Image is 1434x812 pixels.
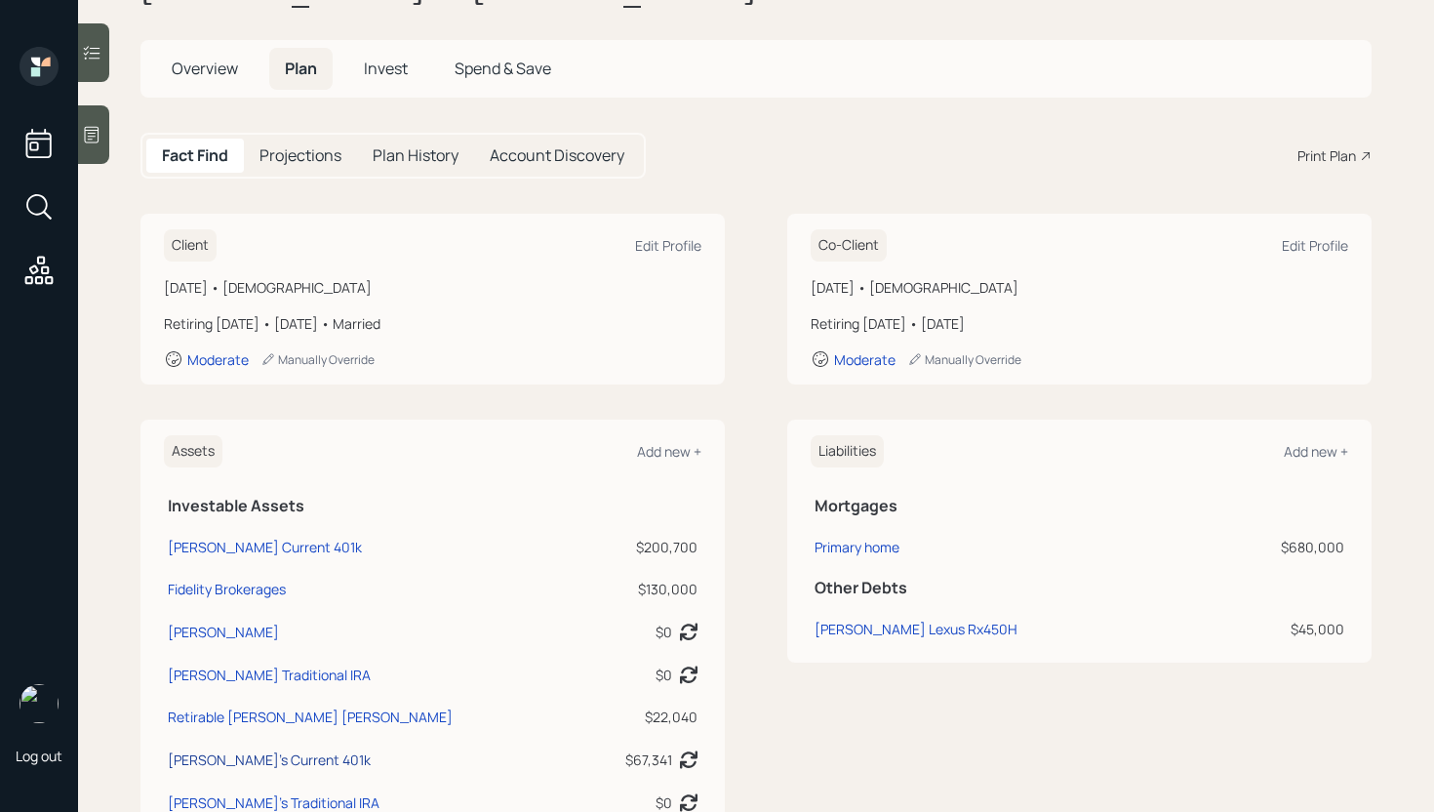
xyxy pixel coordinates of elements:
[811,229,887,262] h6: Co-Client
[635,236,701,255] div: Edit Profile
[172,58,238,79] span: Overview
[1284,442,1348,461] div: Add new +
[455,58,551,79] span: Spend & Save
[164,313,701,334] div: Retiring [DATE] • [DATE] • Married
[490,146,624,165] h5: Account Discovery
[625,750,672,770] div: $67,341
[1282,236,1348,255] div: Edit Profile
[16,747,62,765] div: Log out
[815,497,1344,515] h5: Mortgages
[162,146,228,165] h5: Fact Find
[168,579,286,599] div: Fidelity Brokerages
[260,351,375,368] div: Manually Override
[815,579,1344,597] h5: Other Debts
[187,350,249,369] div: Moderate
[168,750,371,770] div: [PERSON_NAME]'s Current 401k
[834,350,896,369] div: Moderate
[168,497,697,515] h5: Investable Assets
[1216,619,1344,639] div: $45,000
[259,146,341,165] h5: Projections
[168,707,453,727] div: Retirable [PERSON_NAME] [PERSON_NAME]
[285,58,317,79] span: Plan
[164,277,701,298] div: [DATE] • [DEMOGRAPHIC_DATA]
[815,537,899,557] div: Primary home
[168,622,279,642] div: [PERSON_NAME]
[168,537,362,557] div: [PERSON_NAME] Current 401k
[168,665,371,685] div: [PERSON_NAME] Traditional IRA
[811,313,1348,334] div: Retiring [DATE] • [DATE]
[164,229,217,262] h6: Client
[811,435,884,467] h6: Liabilities
[364,58,408,79] span: Invest
[1216,537,1344,557] div: $680,000
[590,537,697,557] div: $200,700
[656,622,672,642] div: $0
[373,146,458,165] h5: Plan History
[637,442,701,461] div: Add new +
[815,619,1017,639] div: [PERSON_NAME] Lexus Rx450H
[811,277,1348,298] div: [DATE] • [DEMOGRAPHIC_DATA]
[20,684,59,723] img: james-distasi-headshot.png
[1297,145,1356,166] div: Print Plan
[164,435,222,467] h6: Assets
[656,665,672,685] div: $0
[590,707,697,727] div: $22,040
[907,351,1021,368] div: Manually Override
[590,579,697,599] div: $130,000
